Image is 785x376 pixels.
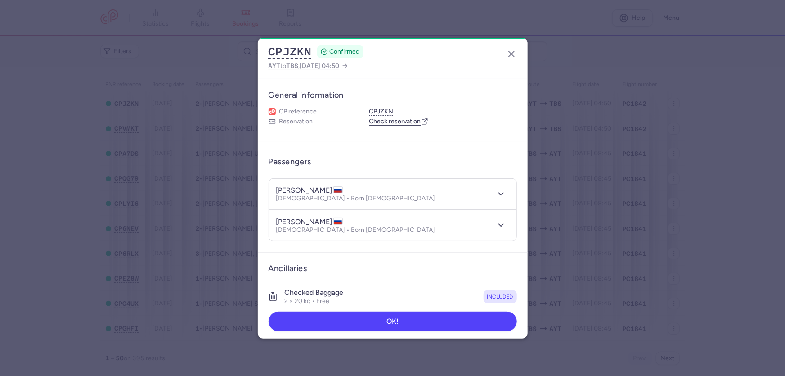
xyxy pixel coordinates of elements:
p: [DEMOGRAPHIC_DATA] • Born [DEMOGRAPHIC_DATA] [276,195,435,202]
span: TBS [287,62,299,69]
span: [DATE] 04:50 [300,62,340,70]
p: 2 × 20 kg • Free [285,297,344,305]
span: to , [269,60,340,72]
a: AYTtoTBS,[DATE] 04:50 [269,60,349,72]
h3: General information [269,90,517,100]
h4: [PERSON_NAME] [276,186,343,195]
h3: Passengers [269,157,312,167]
h4: Checked baggage [285,288,344,297]
h3: Ancillaries [269,263,517,274]
span: Reservation [279,118,313,126]
button: OK! [269,312,517,331]
span: included [487,292,513,301]
span: CONFIRMED [330,47,360,56]
span: OK! [386,317,399,326]
span: CP reference [279,108,317,116]
button: CPJZKN [369,108,394,116]
h4: [PERSON_NAME] [276,217,343,227]
p: [DEMOGRAPHIC_DATA] • Born [DEMOGRAPHIC_DATA] [276,227,435,234]
a: Check reservation [369,118,428,126]
button: CPJZKN [269,45,312,59]
figure: 1L airline logo [269,108,276,115]
span: AYT [269,62,281,69]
